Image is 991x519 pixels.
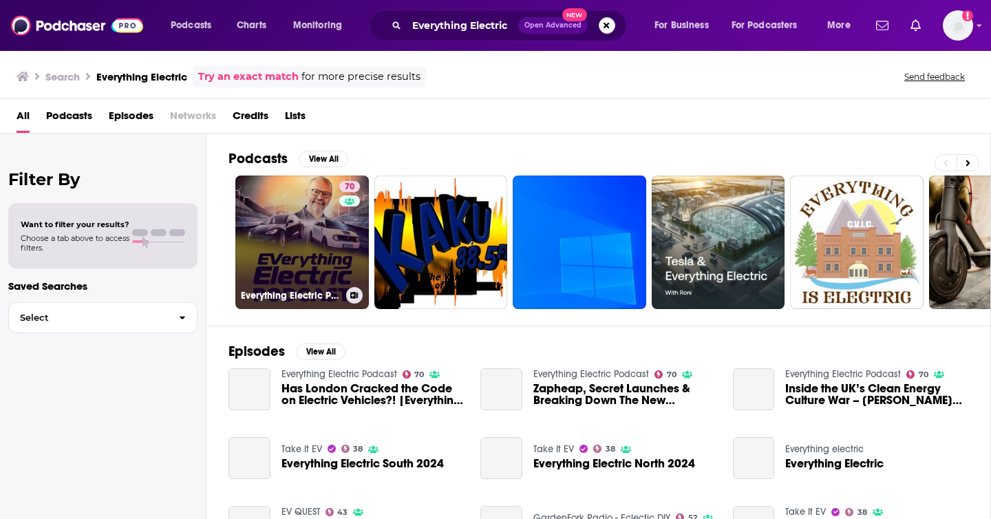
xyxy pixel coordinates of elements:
[943,10,973,41] img: User Profile
[228,14,275,36] a: Charts
[533,383,716,406] span: Zapheap, Secret Launches & Breaking Down The New [PERSON_NAME]! | Everything Electric Podcast
[382,10,640,41] div: Search podcasts, credits, & more...
[785,383,968,406] a: Inside the UK’s Clean Energy Culture War – Chris Stark Explains | Everything Electric Podcast
[281,506,320,518] a: EV QUEST
[9,313,168,322] span: Select
[785,383,968,406] span: Inside the UK’s Clean Energy Culture War – [PERSON_NAME] Explains | Everything Electric Podcast
[785,368,901,380] a: Everything Electric Podcast
[228,343,345,360] a: EpisodesView All
[341,445,363,453] a: 38
[21,220,129,229] span: Want to filter your results?
[299,151,348,167] button: View All
[533,458,695,469] a: Everything Electric North 2024
[17,105,30,133] a: All
[96,70,187,83] h3: Everything Electric
[228,437,270,479] a: Everything Electric South 2024
[241,290,341,301] h3: Everything Electric Podcast
[785,443,864,455] a: Everything electric
[871,14,894,37] a: Show notifications dropdown
[198,69,299,85] a: Try an exact match
[301,69,420,85] span: for more precise results
[414,372,424,378] span: 70
[943,10,973,41] button: Show profile menu
[962,10,973,21] svg: Add a profile image
[281,458,444,469] a: Everything Electric South 2024
[645,14,726,36] button: open menu
[533,383,716,406] a: Zapheap, Secret Launches & Breaking Down The New EV Grant! | Everything Electric Podcast
[228,150,288,167] h2: Podcasts
[533,368,649,380] a: Everything Electric Podcast
[900,71,969,83] button: Send feedback
[170,105,216,133] span: Networks
[905,14,926,37] a: Show notifications dropdown
[524,22,582,29] span: Open Advanced
[606,446,615,452] span: 38
[857,509,867,516] span: 38
[235,176,369,309] a: 70Everything Electric Podcast
[733,368,775,410] a: Inside the UK’s Clean Energy Culture War – Chris Stark Explains | Everything Electric Podcast
[943,10,973,41] span: Logged in as katiewhorton
[827,16,851,35] span: More
[339,181,360,192] a: 70
[284,14,360,36] button: open menu
[293,16,342,35] span: Monitoring
[46,105,92,133] a: Podcasts
[732,16,798,35] span: For Podcasters
[654,16,709,35] span: For Business
[480,368,522,410] a: Zapheap, Secret Launches & Breaking Down The New EV Grant! | Everything Electric Podcast
[407,14,518,36] input: Search podcasts, credits, & more...
[353,446,363,452] span: 38
[228,343,285,360] h2: Episodes
[8,302,198,333] button: Select
[281,368,397,380] a: Everything Electric Podcast
[562,8,587,21] span: New
[337,509,348,516] span: 43
[723,14,818,36] button: open menu
[228,150,348,167] a: PodcastsView All
[8,279,198,293] p: Saved Searches
[281,383,465,406] span: Has London Cracked the Code on Electric Vehicles?! |Everything Electric Podcast with [PERSON_NAME]
[326,508,348,516] a: 43
[785,458,884,469] a: Everything Electric
[533,443,574,455] a: Take It EV
[21,233,129,253] span: Choose a tab above to access filters.
[11,12,143,39] img: Podchaser - Follow, Share and Rate Podcasts
[281,383,465,406] a: Has London Cracked the Code on Electric Vehicles?! |Everything Electric Podcast with Michael Hurwitz
[345,180,354,194] span: 70
[593,445,615,453] a: 38
[228,368,270,410] a: Has London Cracked the Code on Electric Vehicles?! |Everything Electric Podcast with Michael Hurwitz
[296,343,345,360] button: View All
[818,14,868,36] button: open menu
[237,16,266,35] span: Charts
[45,70,80,83] h3: Search
[480,437,522,479] a: Everything Electric North 2024
[161,14,229,36] button: open menu
[667,372,676,378] span: 70
[906,370,928,379] a: 70
[733,437,775,479] a: Everything Electric
[518,17,588,34] button: Open AdvancedNew
[109,105,153,133] a: Episodes
[281,443,322,455] a: Take It EV
[285,105,306,133] a: Lists
[233,105,268,133] a: Credits
[785,506,826,518] a: Take It EV
[845,508,867,516] a: 38
[403,370,425,379] a: 70
[919,372,928,378] span: 70
[8,169,198,189] h2: Filter By
[654,370,676,379] a: 70
[171,16,211,35] span: Podcasts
